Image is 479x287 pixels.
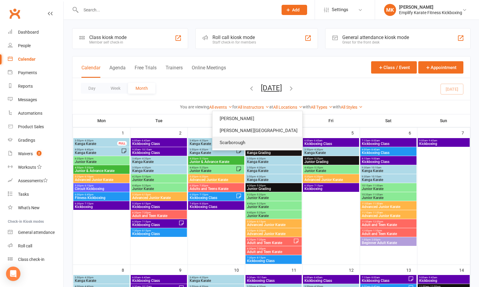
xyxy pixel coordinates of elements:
[247,178,300,182] span: Kanga Karate
[372,184,383,187] span: - 11:00am
[84,157,93,160] span: - 5:20pm
[8,53,63,66] a: Calendar
[247,250,300,254] span: Adult and Teen Karate
[362,151,415,155] span: Kickboxing Class
[132,166,185,169] span: 3:50pm
[419,276,468,279] span: 9:00am
[37,151,41,156] span: 2
[304,187,358,191] span: Kickboxing
[8,188,63,201] a: Tasks
[189,166,236,169] span: 4:40pm
[132,193,185,196] span: 5:30pm
[7,6,22,21] a: Clubworx
[362,184,415,187] span: 10:15am
[459,265,470,275] div: 14
[304,184,358,187] span: 6:30pm
[75,160,128,164] span: Junior Karate
[141,157,151,160] span: - 4:20pm
[428,139,437,142] span: - 9:45am
[313,175,323,178] span: - 6:20pm
[362,175,415,178] span: 9:30am
[333,104,341,109] strong: with
[247,187,300,191] span: Junior Grading
[399,5,462,10] div: [PERSON_NAME]
[8,239,63,253] a: Roll call
[179,265,188,275] div: 9
[132,196,185,200] span: Advanced Junior Karate
[75,202,128,205] span: 6:30pm
[8,120,63,134] a: Product Sales
[132,214,185,218] span: Adult and Teen Karate
[75,279,128,282] span: Kanga Karate
[189,157,243,160] span: 4:30pm
[84,184,93,187] span: - 6:15pm
[18,124,44,129] div: Product Sales
[135,65,157,78] button: Free Trials
[372,229,382,232] span: - 1:10pm
[198,157,208,160] span: - 5:15pm
[192,65,226,78] button: Online Meetings
[342,35,409,40] div: General attendance kiosk mode
[75,276,128,279] span: 3:50pm
[84,148,93,151] span: - 4:40pm
[122,128,130,137] div: 1
[8,66,63,80] a: Payments
[103,83,128,94] button: Week
[132,169,185,173] span: Kanga Karate
[362,142,415,146] span: Kickboxing Class
[189,139,243,142] span: 3:40pm
[362,148,415,151] span: 8:00am
[18,70,37,75] div: Payments
[247,220,300,223] span: 5:30pm
[89,35,127,40] div: Class kiosk mode
[256,211,266,214] span: - 5:25pm
[313,148,323,151] span: - 4:30pm
[189,169,236,173] span: Junior Karate
[362,139,415,142] span: 7:15am
[132,175,185,178] span: 4:25pm
[303,104,311,109] strong: with
[18,192,29,197] div: Tasks
[81,65,100,78] button: Calendar
[372,193,383,196] span: - 11:05am
[75,178,128,182] span: Advanced Junior Karate
[141,220,151,223] span: - 7:15pm
[417,114,470,127] th: Sun
[256,229,266,232] span: - 6:20pm
[189,196,236,200] span: Kickboxing Class
[198,139,208,142] span: - 4:20pm
[313,276,322,279] span: - 6:45am
[406,265,417,275] div: 13
[189,178,243,182] span: Advanced Junior Karate
[18,138,35,143] div: Gradings
[304,166,358,169] span: 4:40pm
[304,139,358,142] span: 6:00am
[75,166,128,169] span: 4:50pm
[132,279,185,282] span: Kickboxing Class
[212,137,302,149] a: Scarborough
[18,165,36,170] div: Workouts
[132,151,185,155] span: Kickboxing Class
[418,61,463,74] button: Appointment
[370,148,380,151] span: - 8:45am
[75,142,117,146] span: Kanga Karate
[18,30,39,35] div: Dashboard
[189,193,236,196] span: 6:30pm
[84,276,93,279] span: - 4:30pm
[141,148,152,151] span: - 10:15am
[128,83,155,94] button: Month
[132,232,185,236] span: Kickboxing Class
[304,279,358,282] span: Kickboxing Class
[247,184,300,187] span: 4:30pm
[313,166,323,169] span: - 5:25pm
[209,105,232,110] a: All events
[141,139,150,142] span: - 6:45am
[362,160,415,164] span: Kickboxing Class
[313,184,323,187] span: - 7:15pm
[8,147,63,161] a: Waivers 2
[247,175,300,178] span: 3:50pm
[362,193,415,196] span: 10:20am
[362,241,415,245] span: Beginner Adult Karate
[84,139,93,142] span: - 4:30pm
[75,139,117,142] span: 3:50pm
